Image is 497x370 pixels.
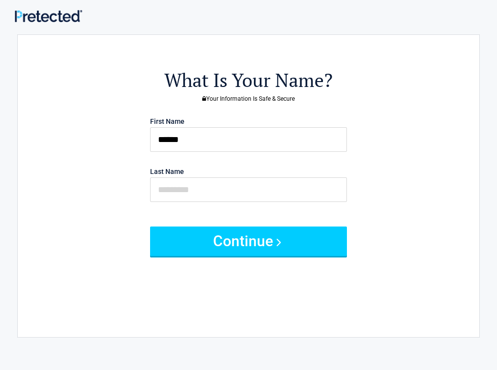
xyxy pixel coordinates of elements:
h2: What Is Your Name? [72,68,425,93]
button: Continue [150,227,347,256]
label: Last Name [150,168,184,175]
label: First Name [150,118,185,125]
img: Main Logo [15,10,82,22]
h3: Your Information Is Safe & Secure [72,96,425,102]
